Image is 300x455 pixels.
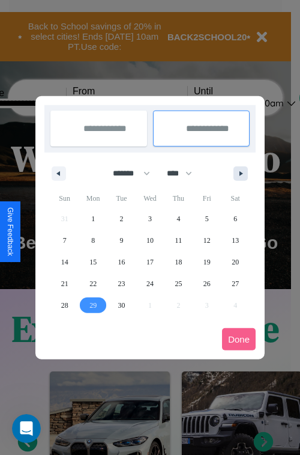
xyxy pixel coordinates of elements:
[164,251,193,273] button: 18
[79,230,107,251] button: 8
[61,251,68,273] span: 14
[175,230,182,251] span: 11
[146,251,154,273] span: 17
[136,230,164,251] button: 10
[107,208,136,230] button: 2
[222,328,256,350] button: Done
[164,230,193,251] button: 11
[120,208,124,230] span: 2
[136,189,164,208] span: Wed
[107,251,136,273] button: 16
[91,230,95,251] span: 8
[79,251,107,273] button: 15
[91,208,95,230] span: 1
[193,251,221,273] button: 19
[221,189,250,208] span: Sat
[118,251,125,273] span: 16
[232,230,239,251] span: 13
[148,208,152,230] span: 3
[107,295,136,316] button: 30
[205,208,209,230] span: 5
[136,273,164,295] button: 24
[50,273,79,295] button: 21
[164,273,193,295] button: 25
[61,273,68,295] span: 21
[12,414,41,443] iframe: Intercom live chat
[203,273,211,295] span: 26
[136,251,164,273] button: 17
[79,208,107,230] button: 1
[221,251,250,273] button: 20
[6,207,14,256] div: Give Feedback
[164,208,193,230] button: 4
[79,189,107,208] span: Mon
[233,208,237,230] span: 6
[232,251,239,273] span: 20
[79,273,107,295] button: 22
[164,189,193,208] span: Thu
[203,251,211,273] span: 19
[50,295,79,316] button: 28
[232,273,239,295] span: 27
[50,189,79,208] span: Sun
[193,189,221,208] span: Fri
[193,208,221,230] button: 5
[107,273,136,295] button: 23
[221,230,250,251] button: 13
[146,273,154,295] span: 24
[89,251,97,273] span: 15
[175,251,182,273] span: 18
[176,208,180,230] span: 4
[118,273,125,295] span: 23
[89,273,97,295] span: 22
[203,230,211,251] span: 12
[221,273,250,295] button: 27
[120,230,124,251] span: 9
[136,208,164,230] button: 3
[61,295,68,316] span: 28
[107,230,136,251] button: 9
[89,295,97,316] span: 29
[50,230,79,251] button: 7
[221,208,250,230] button: 6
[50,251,79,273] button: 14
[175,273,182,295] span: 25
[193,273,221,295] button: 26
[146,230,154,251] span: 10
[79,295,107,316] button: 29
[107,189,136,208] span: Tue
[193,230,221,251] button: 12
[118,295,125,316] span: 30
[63,230,67,251] span: 7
